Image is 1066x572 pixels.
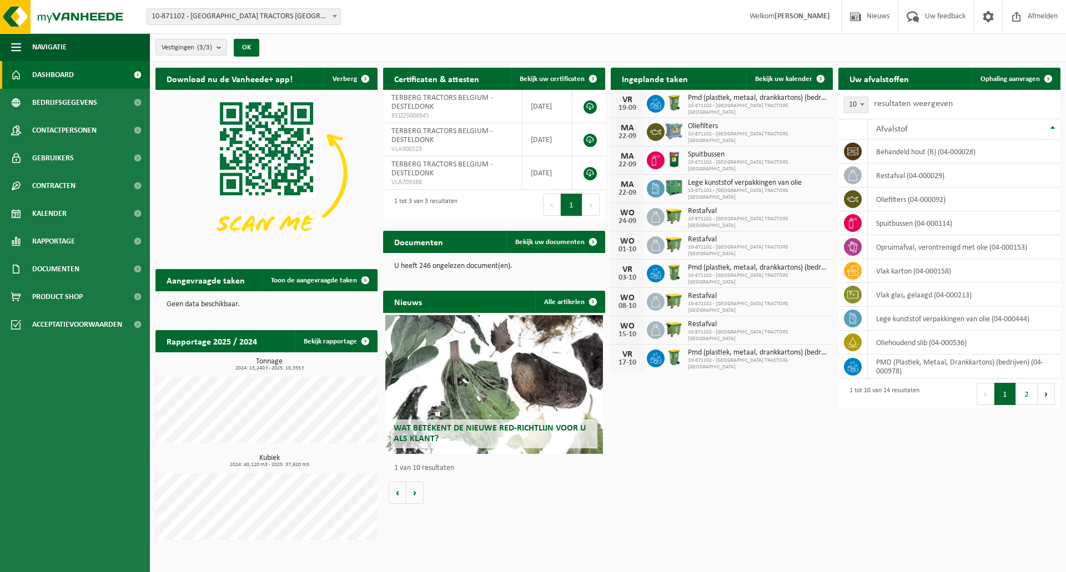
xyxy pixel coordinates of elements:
[688,150,827,159] span: Spuitbussen
[616,237,638,246] div: WO
[234,39,259,57] button: OK
[688,292,827,301] span: Restafval
[391,127,492,144] span: TERBERG TRACTORS BELGIUM - DESTELDONK
[665,150,683,169] img: PB-OT-0200-MET-00-32
[394,262,594,270] p: U heeft 246 ongelezen document(en).
[665,93,683,112] img: WB-0240-HPE-GN-51
[391,94,492,111] span: TERBERG TRACTORS BELGIUM - DESTELDONK
[688,188,827,201] span: 10-871102 - [GEOGRAPHIC_DATA] TRACTORS [GEOGRAPHIC_DATA]
[838,68,920,89] h2: Uw afvalstoffen
[688,244,827,257] span: 10-871102 - [GEOGRAPHIC_DATA] TRACTORS [GEOGRAPHIC_DATA]
[271,277,357,284] span: Toon de aangevraagde taken
[616,209,638,217] div: WO
[616,161,638,169] div: 22-09
[262,269,376,291] a: Toon de aangevraagde taken
[868,355,1060,379] td: PMD (Plastiek, Metaal, Drankkartons) (bedrijven) (04-000978)
[665,178,683,197] img: PB-HB-1400-HPE-GN-01
[155,269,256,291] h2: Aangevraagde taken
[665,320,683,338] img: WB-1100-HPE-GN-50
[161,454,378,468] h3: Kubiek
[616,293,638,302] div: WO
[616,217,638,225] div: 24-09
[32,172,76,200] span: Contracten
[32,89,97,117] span: Bedrijfsgegevens
[688,131,827,144] span: 10-871102 - [GEOGRAPHIC_DATA] TRACTORS [GEOGRAPHIC_DATA]
[688,329,827,342] span: 10-871102 - [GEOGRAPHIC_DATA] TRACTORS [GEOGRAPHIC_DATA]
[161,366,378,371] span: 2024: 13,240 t - 2025: 10,355 t
[391,178,514,187] span: VLA709388
[295,330,376,352] a: Bekijk rapportage
[616,331,638,338] div: 15-10
[391,160,492,178] span: TERBERG TRACTORS BELGIUM - DESTELDONK
[688,94,827,103] span: Pmd (plastiek, metaal, drankkartons) (bedrijven)
[383,291,433,312] h2: Nieuws
[32,227,75,255] span: Rapportage
[32,61,74,89] span: Dashboard
[688,179,827,188] span: Lege kunststof verpakkingen van olie
[616,104,638,112] div: 19-09
[32,144,74,172] span: Gebruikers
[1038,383,1055,405] button: Next
[616,124,638,133] div: MA
[977,383,994,405] button: Previous
[389,193,457,217] div: 1 tot 3 van 3 resultaten
[162,39,212,56] span: Vestigingen
[868,164,1060,188] td: restafval (04-000029)
[616,152,638,161] div: MA
[868,188,1060,211] td: oliefilters (04-000092)
[511,68,604,90] a: Bekijk uw certificaten
[561,194,582,216] button: 1
[611,68,699,89] h2: Ingeplande taken
[755,75,812,83] span: Bekijk uw kalender
[161,358,378,371] h3: Tonnage
[155,330,268,352] h2: Rapportage 2025 / 2024
[383,231,454,252] h2: Documenten
[32,33,67,61] span: Navigatie
[520,75,585,83] span: Bekijk uw certificaten
[582,194,600,216] button: Next
[394,464,600,472] p: 1 van 10 resultaten
[616,189,638,197] div: 22-09
[147,9,340,24] span: 10-871102 - TERBERG TRACTORS BELGIUM - DESTELDONK
[616,350,638,359] div: VR
[616,180,638,189] div: MA
[972,68,1059,90] a: Ophaling aanvragen
[161,462,378,468] span: 2024: 40,120 m3 - 2025: 37,920 m3
[522,123,572,156] td: [DATE]
[688,357,827,371] span: 10-871102 - [GEOGRAPHIC_DATA] TRACTORS [GEOGRAPHIC_DATA]
[32,200,67,227] span: Kalender
[616,359,638,367] div: 17-10
[167,301,366,308] p: Geen data beschikbaar.
[688,103,827,116] span: 10-871102 - [GEOGRAPHIC_DATA] TRACTORS [GEOGRAPHIC_DATA]
[994,383,1016,405] button: 1
[147,8,341,25] span: 10-871102 - TERBERG TRACTORS BELGIUM - DESTELDONK
[868,235,1060,259] td: opruimafval, verontreinigd met olie (04-000153)
[616,265,638,274] div: VR
[155,68,304,89] h2: Download nu de Vanheede+ app!
[688,320,827,329] span: Restafval
[391,112,514,120] span: RED25006945
[844,382,919,406] div: 1 tot 10 van 14 resultaten
[616,95,638,104] div: VR
[616,274,638,282] div: 03-10
[665,235,683,254] img: WB-1100-HPE-GN-50
[522,90,572,123] td: [DATE]
[844,97,868,113] span: 10
[688,159,827,173] span: 10-871102 - [GEOGRAPHIC_DATA] TRACTORS [GEOGRAPHIC_DATA]
[515,239,585,246] span: Bekijk uw documenten
[688,272,827,286] span: 10-871102 - [GEOGRAPHIC_DATA] TRACTORS [GEOGRAPHIC_DATA]
[688,235,827,244] span: Restafval
[868,331,1060,355] td: oliehoudend slib (04-000536)
[333,75,357,83] span: Verberg
[844,97,868,113] span: 10
[688,122,827,131] span: Oliefilters
[688,348,827,357] span: Pmd (plastiek, metaal, drankkartons) (bedrijven)
[876,125,908,134] span: Afvalstof
[385,315,603,454] a: Wat betekent de nieuwe RED-richtlijn voor u als klant?
[32,255,79,283] span: Documenten
[543,194,561,216] button: Previous
[155,39,227,55] button: Vestigingen(3/3)
[665,291,683,310] img: WB-1100-HPE-GN-50
[688,301,827,314] span: 10-871102 - [GEOGRAPHIC_DATA] TRACTORS [GEOGRAPHIC_DATA]
[616,133,638,140] div: 22-09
